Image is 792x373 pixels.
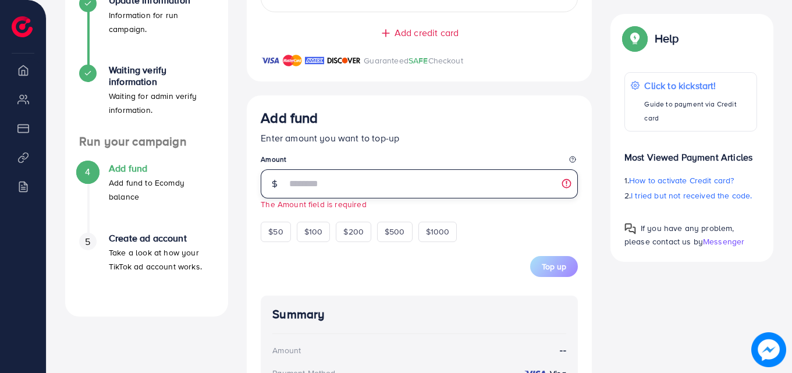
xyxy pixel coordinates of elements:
img: brand [283,54,302,68]
span: 4 [85,165,90,179]
span: $50 [268,226,283,237]
p: Waiting for admin verify information. [109,89,214,117]
p: Guaranteed Checkout [364,54,463,68]
p: Help [655,31,679,45]
p: Enter amount you want to top-up [261,131,578,145]
small: The Amount field is required [261,198,366,209]
p: Most Viewed Payment Articles [624,141,757,164]
h4: Create ad account [109,233,214,244]
h4: Waiting verify information [109,65,214,87]
span: If you have any problem, please contact us by [624,222,734,247]
li: Waiting verify information [65,65,228,134]
li: Add fund [65,163,228,233]
span: How to activate Credit card? [629,175,734,186]
h4: Add fund [109,163,214,174]
img: Popup guide [624,223,636,235]
span: $100 [304,226,323,237]
span: SAFE [409,55,428,66]
img: logo [12,16,33,37]
div: Amount [272,344,301,356]
p: Guide to payment via Credit card [644,97,751,125]
h4: Summary [272,307,566,322]
p: Click to kickstart! [644,79,751,93]
li: Create ad account [65,233,228,303]
img: image [751,332,786,367]
p: Information for run campaign. [109,8,214,36]
p: Take a look at how your TikTok ad account works. [109,246,214,273]
img: brand [305,54,324,68]
img: brand [261,54,280,68]
h3: Add fund [261,109,318,126]
img: brand [327,54,361,68]
h4: Run your campaign [65,134,228,149]
button: Top up [530,256,578,277]
span: Top up [542,261,566,272]
legend: Amount [261,154,578,169]
strong: -- [560,343,566,357]
p: 1. [624,173,757,187]
span: $1000 [426,226,450,237]
img: Popup guide [624,28,645,49]
span: Messenger [703,236,744,247]
span: $500 [385,226,405,237]
span: I tried but not received the code. [631,190,752,201]
span: 5 [85,235,90,248]
p: Add fund to Ecomdy balance [109,176,214,204]
p: 2. [624,189,757,203]
span: Add credit card [395,26,459,40]
span: $200 [343,226,364,237]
